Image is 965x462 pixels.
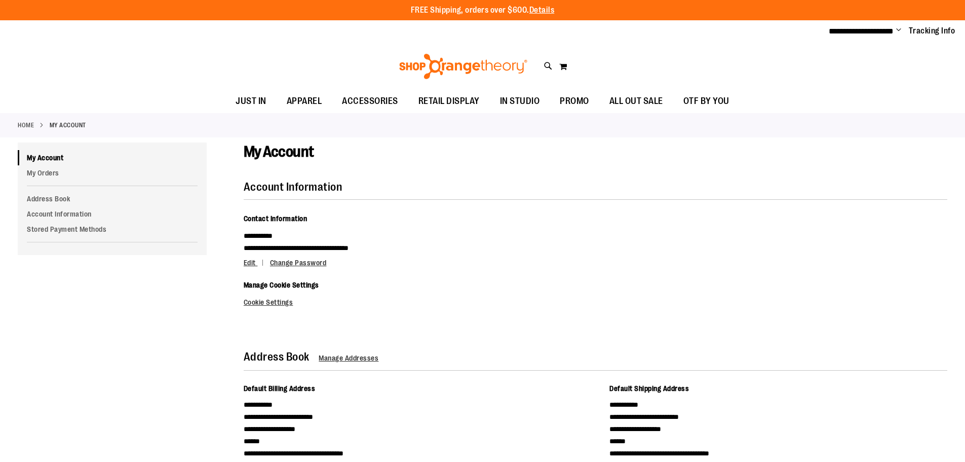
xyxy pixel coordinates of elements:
a: Edit [244,259,268,267]
span: ALL OUT SALE [609,90,663,113]
a: Stored Payment Methods [18,222,207,237]
a: My Account [18,150,207,165]
a: Home [18,121,34,130]
span: APPAREL [287,90,322,113]
a: Cookie Settings [244,298,293,306]
a: Tracking Info [909,25,955,37]
span: IN STUDIO [500,90,540,113]
strong: Account Information [244,181,342,193]
a: Manage Addresses [319,354,378,362]
span: Contact Information [244,215,307,223]
span: Default Shipping Address [609,384,689,393]
button: Account menu [896,26,901,36]
span: ACCESSORIES [342,90,398,113]
a: Address Book [18,191,207,206]
strong: My Account [50,121,86,130]
span: Edit [244,259,256,267]
span: RETAIL DISPLAY [418,90,480,113]
a: Account Information [18,206,207,222]
span: My Account [244,143,314,160]
strong: Address Book [244,350,310,363]
span: Default Billing Address [244,384,316,393]
p: FREE Shipping, orders over $600. [411,5,555,16]
span: OTF BY YOU [683,90,729,113]
span: JUST IN [236,90,266,113]
a: Details [529,6,555,15]
a: My Orders [18,165,207,181]
img: Shop Orangetheory [398,54,529,79]
span: Manage Cookie Settings [244,281,319,289]
a: Change Password [270,259,327,267]
span: PROMO [560,90,589,113]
